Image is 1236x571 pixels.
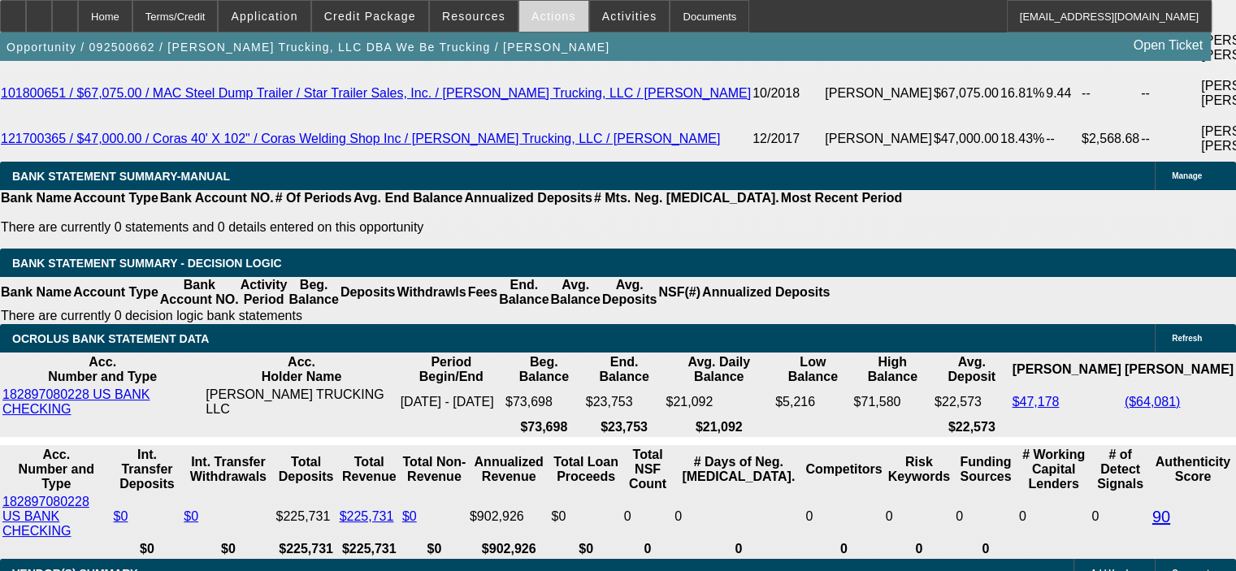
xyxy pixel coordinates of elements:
th: $902,926 [469,541,549,557]
td: $71,580 [852,387,931,417]
button: Credit Package [312,1,428,32]
th: Total Deposits [275,447,337,492]
th: Total Revenue [339,447,400,492]
td: $47,000.00 [933,116,1000,162]
a: Open Ticket [1127,32,1209,59]
th: Risk Keywords [885,447,954,492]
th: $225,731 [339,541,400,557]
th: # Days of Neg. [MEDICAL_DATA]. [674,447,803,492]
td: $5,216 [774,387,851,417]
th: Int. Transfer Deposits [113,447,182,492]
th: Period Begin/End [400,354,503,385]
button: Actions [519,1,588,32]
div: $902,926 [470,509,549,524]
td: -- [1045,116,1081,162]
span: Manage [1172,171,1202,180]
th: End. Balance [498,277,549,308]
th: Annualized Revenue [469,447,549,492]
th: $0 [401,541,467,557]
td: $22,573 [934,387,1010,417]
td: 18.43% [1000,116,1045,162]
th: # Of Periods [275,190,353,206]
th: Avg. Deposit [934,354,1010,385]
a: 101800651 / $67,075.00 / MAC Steel Dump Trailer / Star Trailer Sales, Inc. / [PERSON_NAME] Trucki... [1,86,751,100]
span: Refresh [1172,334,1202,343]
a: $47,178 [1012,395,1059,409]
th: # Mts. Neg. [MEDICAL_DATA]. [593,190,780,206]
td: $67,075.00 [933,71,1000,116]
span: Bank Statement Summary - Decision Logic [12,257,282,270]
td: $23,753 [585,387,664,417]
th: Avg. Deposits [601,277,658,308]
td: 12/2017 [752,116,824,162]
td: [PERSON_NAME] TRUCKING LLC [205,387,397,417]
span: 0 [1019,509,1026,523]
th: NSF(#) [657,277,701,308]
span: Opportunity / 092500662 / [PERSON_NAME] Trucking, LLC DBA We Be Trucking / [PERSON_NAME] [7,41,609,54]
th: Avg. Balance [549,277,601,308]
th: Competitors [804,447,883,492]
th: Annualized Deposits [463,190,592,206]
td: 0 [674,494,803,539]
th: High Balance [852,354,931,385]
th: Avg. End Balance [353,190,464,206]
p: There are currently 0 statements and 0 details entered on this opportunity [1,220,902,235]
span: BANK STATEMENT SUMMARY-MANUAL [12,170,230,183]
a: 90 [1152,508,1170,526]
button: Resources [430,1,518,32]
span: Application [231,10,297,23]
th: Beg. Balance [288,277,339,308]
th: Acc. Number and Type [2,447,111,492]
td: $225,731 [275,494,337,539]
td: 10/2018 [752,71,824,116]
td: 0 [623,494,672,539]
span: Resources [442,10,505,23]
th: # of Detect Signals [1091,447,1150,492]
td: 16.81% [1000,71,1045,116]
th: Fees [467,277,498,308]
th: $21,092 [665,419,773,435]
th: Annualized Deposits [701,277,831,308]
th: $73,698 [505,419,583,435]
td: $73,698 [505,387,583,417]
th: Sum of the Total NSF Count and Total Overdraft Fee Count from Ocrolus [623,447,672,492]
button: Application [219,1,310,32]
th: 0 [955,541,1017,557]
a: $0 [184,509,198,523]
td: 0 [885,494,954,539]
th: [PERSON_NAME] [1011,354,1121,385]
th: Most Recent Period [780,190,903,206]
th: Deposits [340,277,397,308]
th: $225,731 [275,541,337,557]
th: 0 [885,541,954,557]
span: Activities [602,10,657,23]
th: Account Type [72,190,159,206]
th: $22,573 [934,419,1010,435]
th: # Working Capital Lenders [1018,447,1089,492]
a: $0 [114,509,128,523]
th: Bank Account NO. [159,277,240,308]
td: -- [1140,116,1200,162]
td: -- [1140,71,1200,116]
span: OCROLUS BANK STATEMENT DATA [12,332,209,345]
th: Funding Sources [955,447,1017,492]
th: 0 [623,541,672,557]
th: $0 [550,541,621,557]
td: [PERSON_NAME] [824,71,933,116]
th: Account Type [72,277,159,308]
th: Withdrawls [396,277,466,308]
th: Total Loan Proceeds [550,447,621,492]
th: Activity Period [240,277,288,308]
th: Low Balance [774,354,851,385]
th: $0 [183,541,273,557]
a: $225,731 [340,509,394,523]
td: -- [1081,71,1140,116]
th: Beg. Balance [505,354,583,385]
a: 182897080228 US BANK CHECKING [2,387,150,416]
th: Acc. Holder Name [205,354,397,385]
th: Int. Transfer Withdrawals [183,447,273,492]
td: 0 [804,494,883,539]
span: Actions [531,10,576,23]
th: Bank Account NO. [159,190,275,206]
a: $0 [402,509,417,523]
